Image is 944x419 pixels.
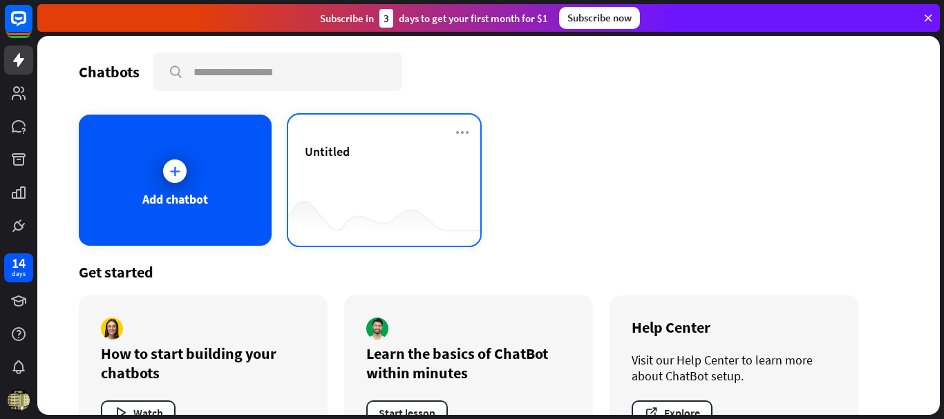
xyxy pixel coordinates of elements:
[320,9,548,28] div: Subscribe in days to get your first month for $1
[379,9,393,28] div: 3
[632,352,836,384] div: Visit our Help Center to learn more about ChatBot setup.
[366,344,571,382] div: Learn the basics of ChatBot within minutes
[101,318,123,340] img: author
[79,62,140,81] div: Chatbots
[4,253,33,282] a: 14 days
[559,7,640,29] div: Subscribe now
[79,262,898,282] div: Get started
[101,344,305,382] div: How to start building your chatbots
[12,257,26,269] div: 14
[305,144,350,159] span: Untitled
[142,191,208,207] div: Add chatbot
[366,318,388,340] img: author
[632,318,836,337] div: Help Center
[12,269,26,279] div: days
